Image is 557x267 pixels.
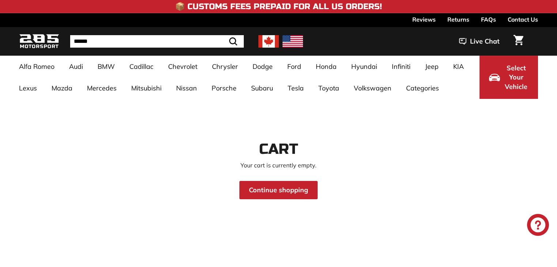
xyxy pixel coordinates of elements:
a: Ford [280,56,308,77]
a: Cadillac [122,56,161,77]
a: BMW [90,56,122,77]
a: Mitsubishi [124,77,169,99]
a: Mazda [44,77,80,99]
button: Select Your Vehicle [480,56,538,99]
p: Your cart is currently empty. [19,161,538,170]
a: Subaru [244,77,280,99]
span: Live Chat [470,37,500,46]
a: Infiniti [384,56,418,77]
a: Mercedes [80,77,124,99]
a: Chrysler [205,56,245,77]
a: KIA [446,56,471,77]
a: Volkswagen [346,77,399,99]
a: Porsche [204,77,244,99]
a: Alfa Romeo [12,56,62,77]
a: Continue shopping [239,181,318,199]
a: Lexus [12,77,44,99]
button: Live Chat [450,32,509,51]
h4: 📦 Customs Fees Prepaid for All US Orders! [175,2,382,11]
a: Toyota [311,77,346,99]
a: Hyundai [344,56,384,77]
h1: Cart [19,141,538,157]
a: FAQs [481,13,496,26]
a: Contact Us [508,13,538,26]
inbox-online-store-chat: Shopify online store chat [525,214,551,238]
a: Jeep [418,56,446,77]
input: Search [70,35,244,48]
a: Dodge [245,56,280,77]
a: Cart [509,29,528,54]
a: Chevrolet [161,56,205,77]
a: Honda [308,56,344,77]
a: Reviews [412,13,436,26]
a: Nissan [169,77,204,99]
img: Logo_285_Motorsport_areodynamics_components [19,33,59,50]
a: Returns [447,13,469,26]
a: Tesla [280,77,311,99]
a: Audi [62,56,90,77]
a: Categories [399,77,446,99]
span: Select Your Vehicle [504,63,528,92]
